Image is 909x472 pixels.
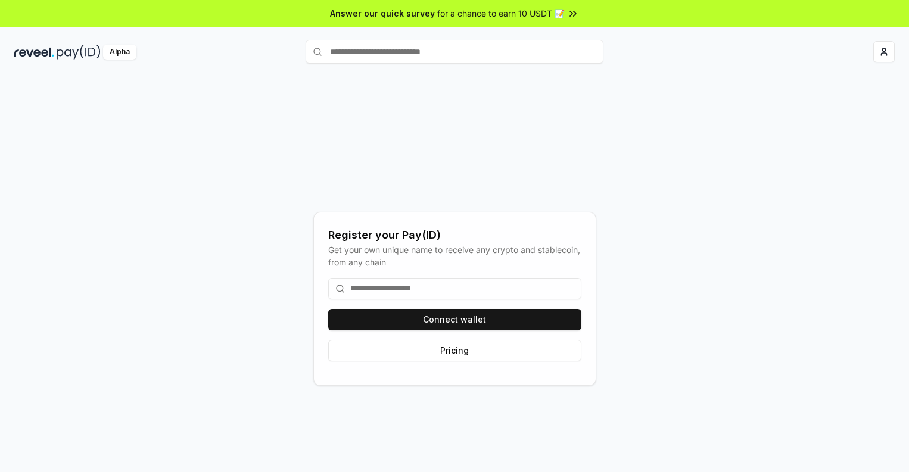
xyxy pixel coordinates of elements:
button: Pricing [328,340,581,361]
span: Answer our quick survey [330,7,435,20]
button: Connect wallet [328,309,581,330]
div: Get your own unique name to receive any crypto and stablecoin, from any chain [328,243,581,268]
div: Register your Pay(ID) [328,227,581,243]
img: pay_id [57,45,101,60]
img: reveel_dark [14,45,54,60]
div: Alpha [103,45,136,60]
span: for a chance to earn 10 USDT 📝 [437,7,565,20]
